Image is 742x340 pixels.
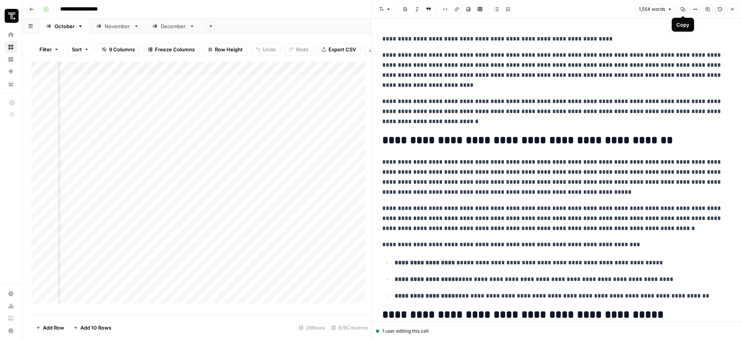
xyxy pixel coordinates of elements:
[5,9,19,23] img: Thoughtspot Logo
[34,43,64,56] button: Filter
[376,328,737,335] div: 1 user editing this cell
[72,46,82,53] span: Sort
[90,19,146,34] a: November
[155,46,195,53] span: Freeze Columns
[5,288,17,300] a: Settings
[263,46,276,53] span: Undo
[5,325,17,337] button: Help + Support
[69,321,116,334] button: Add 10 Rows
[5,29,17,41] a: Home
[31,321,69,334] button: Add Row
[251,43,281,56] button: Undo
[635,4,676,14] button: 1,554 words
[161,22,186,30] div: December
[5,6,17,25] button: Workspace: Thoughtspot
[143,43,200,56] button: Freeze Columns
[203,43,248,56] button: Row Height
[296,46,308,53] span: Redo
[5,300,17,312] a: Usage
[43,324,64,332] span: Add Row
[215,46,243,53] span: Row Height
[5,41,17,53] a: Browse
[80,324,111,332] span: Add 10 Rows
[5,78,17,90] a: Your Data
[67,43,94,56] button: Sort
[5,66,17,78] a: Opportunities
[317,43,361,56] button: Export CSV
[284,43,313,56] button: Redo
[109,46,135,53] span: 9 Columns
[54,22,75,30] div: October
[328,46,356,53] span: Export CSV
[639,6,665,13] span: 1,554 words
[105,22,131,30] div: November
[39,46,52,53] span: Filter
[5,312,17,325] a: Learning Hub
[39,19,90,34] a: October
[328,321,371,334] div: 8/9 Columns
[146,19,201,34] a: December
[296,321,328,334] div: 28 Rows
[97,43,140,56] button: 9 Columns
[5,53,17,66] a: Insights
